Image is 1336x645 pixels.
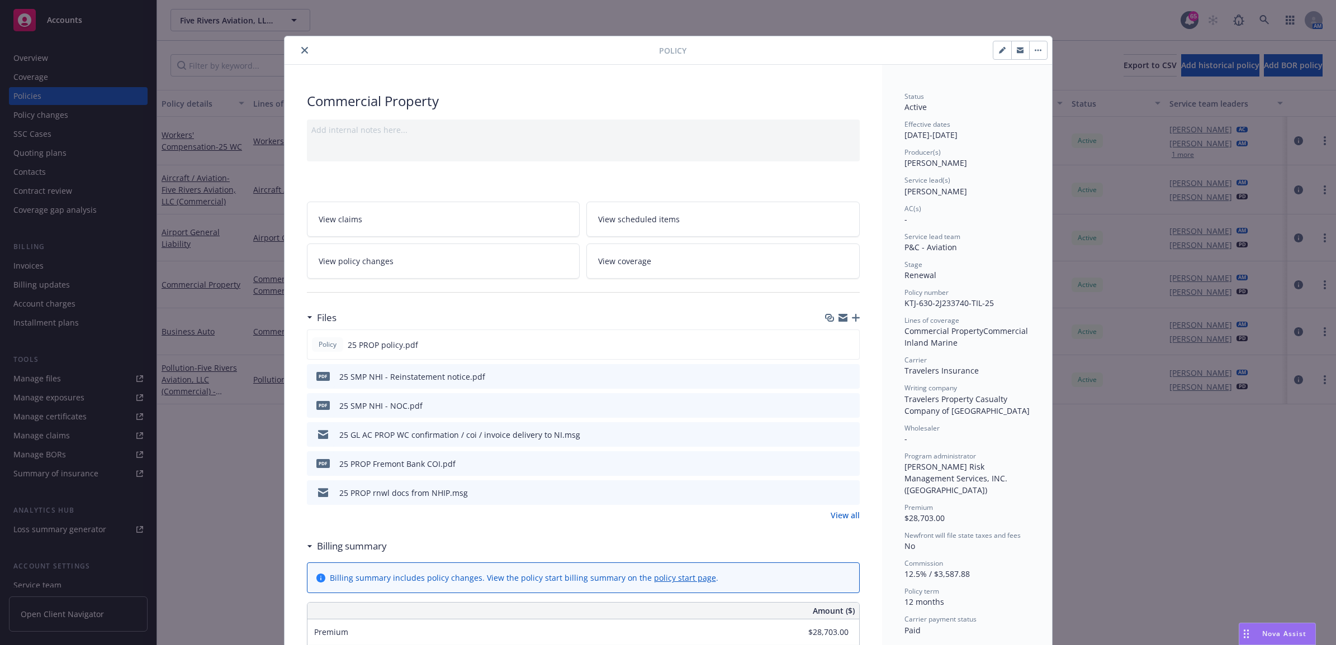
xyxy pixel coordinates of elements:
[827,400,836,412] button: download file
[348,339,418,351] span: 25 PROP policy.pdf
[317,539,387,553] h3: Billing summary
[904,586,939,596] span: Policy term
[904,596,944,607] span: 12 months
[904,204,921,213] span: AC(s)
[904,503,933,512] span: Premium
[904,120,950,129] span: Effective dates
[316,401,330,409] span: pdf
[845,487,855,499] button: preview file
[904,316,959,325] span: Lines of coverage
[904,451,976,461] span: Program administrator
[904,232,960,241] span: Service lead team
[316,459,330,467] span: pdf
[1262,629,1306,638] span: Nova Assist
[904,326,1030,348] span: Commercial Inland Marine
[307,92,860,111] div: Commercial Property
[845,400,855,412] button: preview file
[904,423,940,433] span: Wholesaler
[319,255,394,267] span: View policy changes
[904,270,936,280] span: Renewal
[904,120,1030,141] div: [DATE] - [DATE]
[598,213,680,225] span: View scheduled items
[904,365,979,376] span: Travelers Insurance
[339,429,580,441] div: 25 GL AC PROP WC confirmation / coi / invoice delivery to NI.msg
[1239,623,1316,645] button: Nova Assist
[904,531,1021,540] span: Newfront will file state taxes and fees
[307,202,580,237] a: View claims
[813,605,855,617] span: Amount ($)
[316,372,330,380] span: pdf
[904,242,957,252] span: P&C - Aviation
[307,310,337,325] div: Files
[904,175,950,185] span: Service lead(s)
[586,243,860,279] a: View coverage
[845,339,855,351] button: preview file
[330,572,718,584] div: Billing summary includes policy changes. View the policy start billing summary on the .
[316,340,339,350] span: Policy
[904,102,927,112] span: Active
[827,371,836,383] button: download file
[904,461,1010,495] span: [PERSON_NAME] Risk Management Services, INC. ([GEOGRAPHIC_DATA])
[904,157,967,168] span: [PERSON_NAME]
[904,383,957,393] span: Writing company
[827,429,836,441] button: download file
[1239,623,1253,644] div: Drag to move
[827,487,836,499] button: download file
[845,371,855,383] button: preview file
[904,92,924,101] span: Status
[598,255,651,267] span: View coverage
[307,539,387,553] div: Billing summary
[827,339,836,351] button: download file
[654,572,716,583] a: policy start page
[317,310,337,325] h3: Files
[845,458,855,470] button: preview file
[904,541,915,551] span: No
[904,614,977,624] span: Carrier payment status
[904,326,983,336] span: Commercial Property
[307,243,580,279] a: View policy changes
[659,45,686,56] span: Policy
[314,627,348,637] span: Premium
[339,487,468,499] div: 25 PROP rnwl docs from NHIP.msg
[845,429,855,441] button: preview file
[339,400,423,412] div: 25 SMP NHI - NOC.pdf
[904,394,1030,416] span: Travelers Property Casualty Company of [GEOGRAPHIC_DATA]
[904,513,945,523] span: $28,703.00
[904,568,970,579] span: 12.5% / $3,587.88
[904,558,943,568] span: Commission
[904,355,927,365] span: Carrier
[586,202,860,237] a: View scheduled items
[319,213,362,225] span: View claims
[904,625,921,636] span: Paid
[311,124,855,136] div: Add internal notes here...
[339,458,456,470] div: 25 PROP Fremont Bank COI.pdf
[904,186,967,197] span: [PERSON_NAME]
[904,260,922,269] span: Stage
[904,433,907,444] span: -
[831,509,860,521] a: View all
[783,624,855,641] input: 0.00
[298,44,311,57] button: close
[339,371,485,383] div: 25 SMP NHI - Reinstatement notice.pdf
[827,458,836,470] button: download file
[904,214,907,224] span: -
[904,298,994,308] span: KTJ-630-2J233740-TIL-25
[904,147,941,157] span: Producer(s)
[904,288,949,297] span: Policy number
